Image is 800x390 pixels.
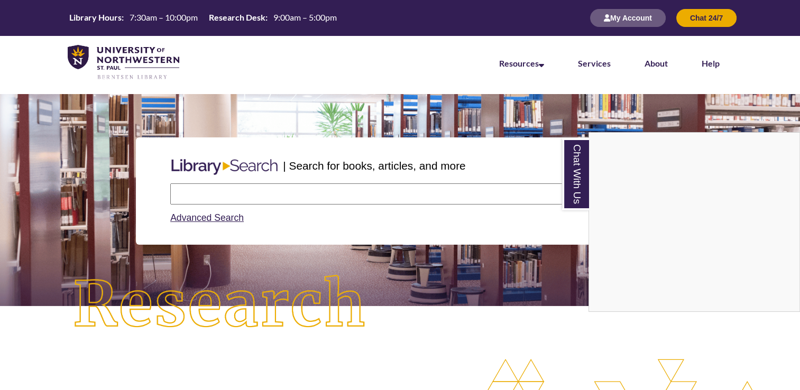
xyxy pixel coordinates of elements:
[562,138,589,210] a: Chat With Us
[68,45,179,80] img: UNWSP Library Logo
[589,133,799,311] iframe: Chat Widget
[499,58,544,68] a: Resources
[645,58,668,68] a: About
[578,58,611,68] a: Services
[588,132,800,312] div: Chat With Us
[702,58,720,68] a: Help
